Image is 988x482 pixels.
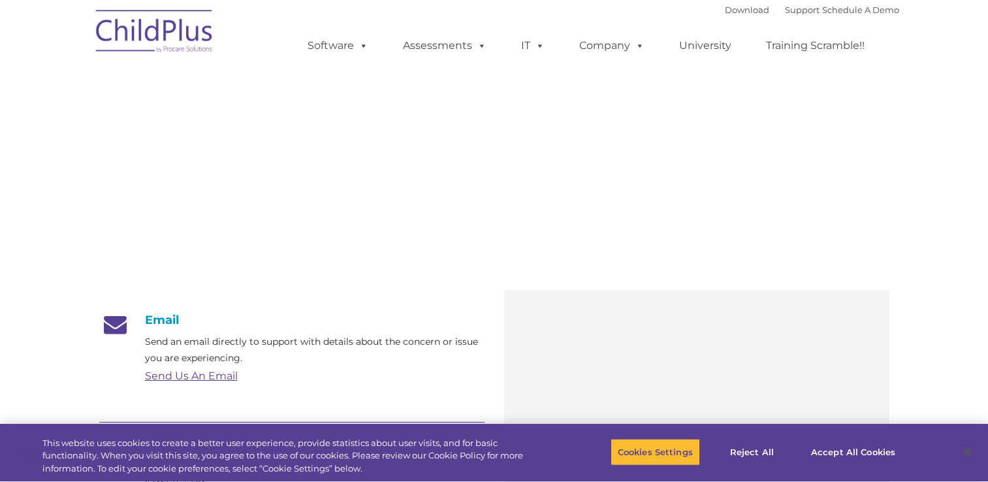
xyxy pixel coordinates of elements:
a: Training Scramble!! [753,33,878,59]
button: Close [953,438,981,466]
h4: Email [99,313,485,327]
div: This website uses cookies to create a better user experience, provide statistics about user visit... [42,437,543,475]
a: University [666,33,744,59]
a: Software [295,33,381,59]
a: Support [785,5,820,15]
button: Reject All [711,438,793,466]
button: Accept All Cookies [804,438,902,466]
a: Assessments [390,33,500,59]
p: Send an email directly to support with details about the concern or issue you are experiencing. [145,334,485,366]
a: Company [566,33,658,59]
a: Send Us An Email [145,370,238,382]
a: IT [508,33,558,59]
a: Schedule A Demo [822,5,899,15]
a: Download [725,5,769,15]
font: | [725,5,899,15]
button: Cookies Settings [611,438,700,466]
img: ChildPlus by Procare Solutions [89,1,220,66]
